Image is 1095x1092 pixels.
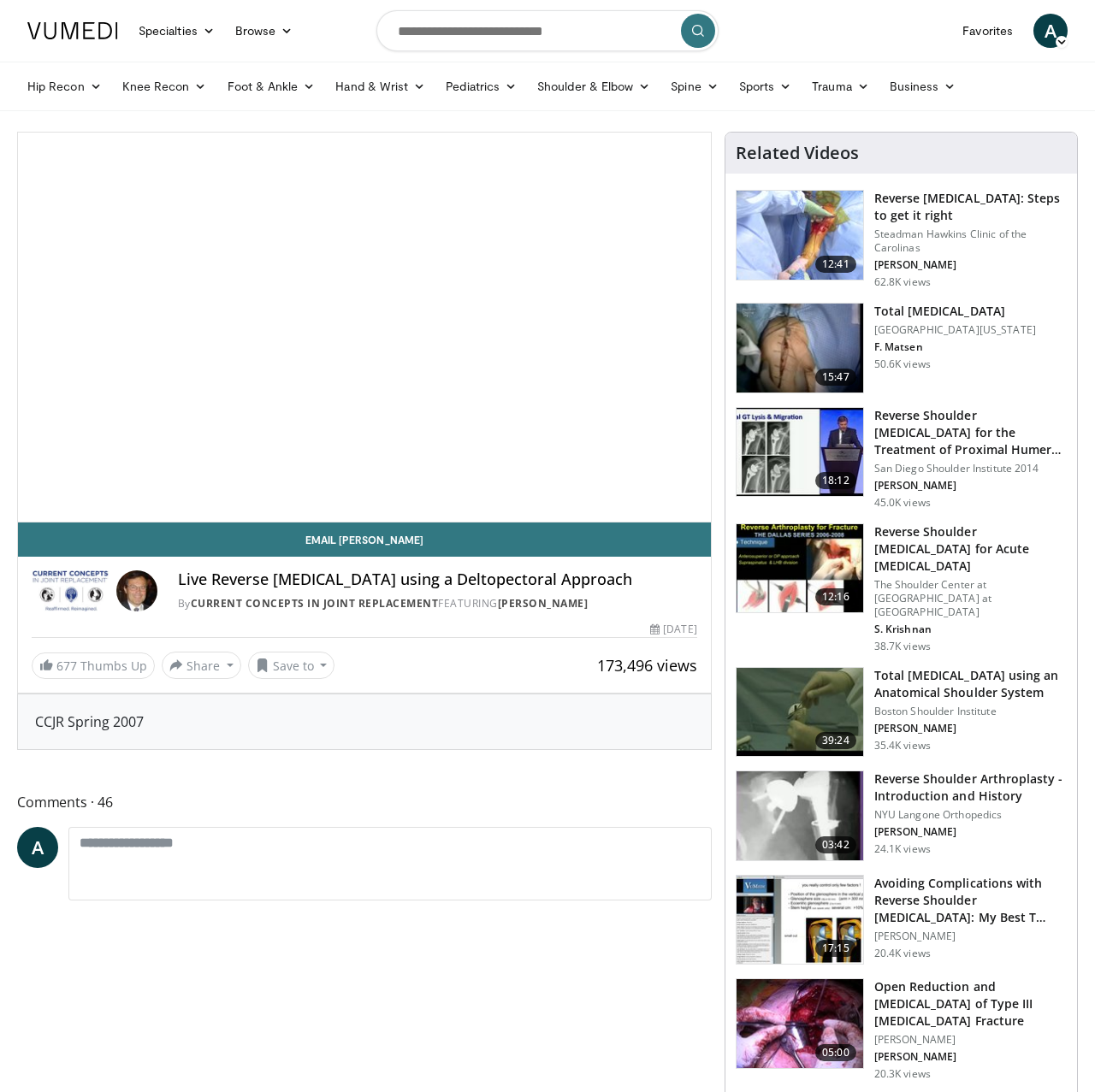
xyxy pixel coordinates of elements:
div: CCJR Spring 2007 [35,711,694,732]
p: Steadman Hawkins Clinic of the Carolinas [874,227,1067,255]
h4: Live Reverse [MEDICAL_DATA] using a Deltopectoral Approach [178,570,697,589]
video-js: Video Player [18,133,711,522]
h3: Reverse Shoulder Arthroplasty - Introduction and History [874,770,1067,805]
p: 20.3K views [874,1067,931,1081]
a: Current Concepts in Joint Replacement [191,596,439,611]
div: [DATE] [650,622,696,637]
a: Hip Recon [17,69,112,103]
img: 1e0542da-edd7-4b27-ad5a-0c5d6cc88b44.150x105_q85_crop-smart_upscale.jpg [737,876,863,965]
a: Trauma [802,69,879,103]
h3: Total [MEDICAL_DATA] using an Anatomical Shoulder System [874,667,1067,701]
p: 45.0K views [874,496,931,510]
p: 24.1K views [874,842,931,856]
a: Specialties [128,14,225,48]
span: 15:47 [815,369,856,386]
p: S. Krishnan [874,623,1067,636]
span: 173,496 views [597,655,697,676]
h3: Reverse Shoulder [MEDICAL_DATA] for the Treatment of Proximal Humeral … [874,407,1067,458]
h3: Reverse Shoulder [MEDICAL_DATA] for Acute [MEDICAL_DATA] [874,523,1067,575]
h3: Total [MEDICAL_DATA] [874,303,1036,320]
div: By FEATURING [178,596,697,611]
a: Email [PERSON_NAME] [18,522,711,557]
p: 35.4K views [874,739,931,753]
p: [GEOGRAPHIC_DATA][US_STATE] [874,323,1036,337]
h3: Open Reduction and [MEDICAL_DATA] of Type III [MEDICAL_DATA] Fracture [874,978,1067,1030]
a: Pediatrics [435,69,527,103]
h3: Reverse [MEDICAL_DATA]: Steps to get it right [874,190,1067,224]
span: 17:15 [815,940,856,957]
img: 8a72b65a-0f28-431e-bcaf-e516ebdea2b0.150x105_q85_crop-smart_upscale.jpg [737,979,863,1068]
span: 18:12 [815,472,856,489]
p: The Shoulder Center at [GEOGRAPHIC_DATA] at [GEOGRAPHIC_DATA] [874,578,1067,619]
a: 677 Thumbs Up [32,652,155,679]
a: Sports [729,69,802,103]
a: 17:15 Avoiding Complications with Reverse Shoulder [MEDICAL_DATA]: My Best T… [PERSON_NAME] 20.4K... [736,875,1067,965]
p: [PERSON_NAME] [874,825,1067,839]
a: Business [879,69,967,103]
span: 12:16 [815,588,856,605]
p: San Diego Shoulder Institute 2014 [874,462,1067,475]
p: 20.4K views [874,947,931,960]
a: 15:47 Total [MEDICAL_DATA] [GEOGRAPHIC_DATA][US_STATE] F. Matsen 50.6K views [736,303,1067,393]
img: Q2xRg7exoPLTwO8X4xMDoxOjA4MTsiGN.150x105_q85_crop-smart_upscale.jpg [737,408,863,497]
span: 12:41 [815,256,856,273]
a: Shoulder & Elbow [527,69,660,103]
a: A [17,827,58,868]
p: [PERSON_NAME] [874,479,1067,493]
p: [PERSON_NAME] [874,722,1067,735]
a: [PERSON_NAME] [498,596,589,611]
button: Share [162,652,241,679]
a: 03:42 Reverse Shoulder Arthroplasty - Introduction and History NYU Langone Orthopedics [PERSON_NA... [736,770,1067,861]
p: NYU Langone Orthopedics [874,808,1067,822]
p: 50.6K views [874,357,931,371]
h3: Avoiding Complications with Reverse Shoulder [MEDICAL_DATA]: My Best T… [874,875,1067,926]
span: 03:42 [815,836,856,853]
p: Boston Shoulder Institute [874,705,1067,718]
input: Search topics, interventions [376,10,719,51]
a: A [1033,14,1068,48]
button: Save to [248,652,335,679]
img: butch_reverse_arthroplasty_3.png.150x105_q85_crop-smart_upscale.jpg [737,524,863,613]
img: Avatar [116,570,157,611]
img: 38826_0000_3.png.150x105_q85_crop-smart_upscale.jpg [737,304,863,393]
p: 62.8K views [874,275,931,289]
a: 39:24 Total [MEDICAL_DATA] using an Anatomical Shoulder System Boston Shoulder Institute [PERSON_... [736,667,1067,758]
a: Spine [660,69,728,103]
p: [PERSON_NAME] [874,930,1067,943]
a: Foot & Ankle [217,69,326,103]
a: 12:41 Reverse [MEDICAL_DATA]: Steps to get it right Steadman Hawkins Clinic of the Carolinas [PER... [736,190,1067,289]
a: Knee Recon [112,69,217,103]
a: Hand & Wrist [325,69,435,103]
h4: Related Videos [736,143,859,163]
img: 326034_0000_1.png.150x105_q85_crop-smart_upscale.jpg [737,191,863,280]
a: 12:16 Reverse Shoulder [MEDICAL_DATA] for Acute [MEDICAL_DATA] The Shoulder Center at [GEOGRAPHIC... [736,523,1067,653]
a: Browse [225,14,304,48]
a: 05:00 Open Reduction and [MEDICAL_DATA] of Type III [MEDICAL_DATA] Fracture [PERSON_NAME] [PERSON... [736,978,1067,1081]
p: [PERSON_NAME] [874,1050,1067,1064]
p: [PERSON_NAME] [874,258,1067,272]
span: 39:24 [815,732,856,749]
p: F. Matsen [874,340,1036,354]
p: 38.7K views [874,640,931,653]
img: Current Concepts in Joint Replacement [32,570,109,611]
p: [PERSON_NAME] [874,1033,1067,1047]
span: 677 [56,658,77,674]
a: Favorites [952,14,1023,48]
a: 18:12 Reverse Shoulder [MEDICAL_DATA] for the Treatment of Proximal Humeral … San Diego Shoulder ... [736,407,1067,510]
img: 38824_0000_3.png.150x105_q85_crop-smart_upscale.jpg [737,668,863,757]
img: VuMedi Logo [27,22,118,39]
span: 05:00 [815,1044,856,1061]
span: Comments 46 [17,791,712,813]
img: zucker_4.png.150x105_q85_crop-smart_upscale.jpg [737,771,863,860]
